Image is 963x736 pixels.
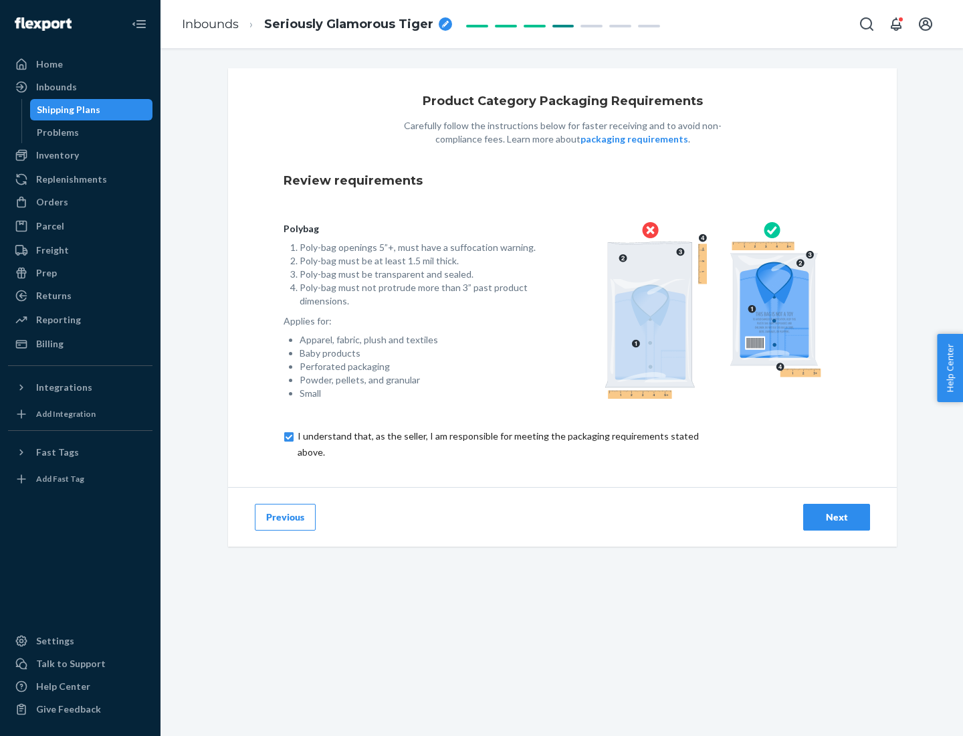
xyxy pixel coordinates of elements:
div: Add Fast Tag [36,473,84,484]
img: polybag.ac92ac876edd07edd96c1eaacd328395.png [605,222,821,399]
li: Baby products [300,347,541,360]
p: Polybag [284,222,541,236]
a: Freight [8,240,152,261]
div: Replenishments [36,173,107,186]
span: Seriously Glamorous Tiger [264,16,433,33]
li: Poly-bag openings 5”+, must have a suffocation warning. [300,241,541,254]
a: Problems [30,122,153,143]
a: Home [8,54,152,75]
img: Flexport logo [15,17,72,31]
div: Talk to Support [36,657,106,670]
a: Talk to Support [8,653,152,674]
div: Prep [36,266,57,280]
a: Billing [8,333,152,355]
div: Problems [37,126,79,139]
div: Returns [36,289,72,302]
div: Freight [36,244,69,257]
div: Reporting [36,313,81,327]
button: Fast Tags [8,442,152,463]
a: Inventory [8,145,152,166]
ol: breadcrumbs [171,5,463,44]
button: Open Search Box [853,11,880,37]
a: Shipping Plans [30,99,153,120]
a: Inbounds [182,17,239,31]
div: Settings [36,634,74,648]
div: Parcel [36,219,64,233]
div: Next [815,511,859,524]
a: Inbounds [8,76,152,98]
button: Help Center [937,334,963,402]
a: Orders [8,191,152,213]
p: Carefully follow the instructions below for faster receiving and to avoid non-compliance fees. Le... [389,119,736,146]
div: Home [36,58,63,71]
li: Powder, pellets, and granular [300,373,541,387]
li: Apparel, fabric, plush and textiles [300,333,541,347]
li: Small [300,387,541,400]
div: Fast Tags [36,446,79,459]
button: packaging requirements [580,132,688,146]
a: Reporting [8,309,152,331]
a: Parcel [8,215,152,237]
div: Inventory [36,149,79,162]
a: Prep [8,262,152,284]
button: Open account menu [912,11,939,37]
a: Replenishments [8,169,152,190]
li: Poly-bag must be at least 1.5 mil thick. [300,254,541,268]
button: Open notifications [883,11,909,37]
button: Next [803,504,870,531]
li: Poly-bag must not protrude more than 3” past product dimensions. [300,281,541,308]
div: Integrations [36,381,92,394]
li: Poly-bag must be transparent and sealed. [300,268,541,281]
div: Orders [36,195,68,209]
a: Returns [8,285,152,306]
button: Give Feedback [8,699,152,720]
a: Add Fast Tag [8,468,152,490]
button: Close Navigation [126,11,152,37]
div: Inbounds [36,80,77,94]
a: Add Integration [8,403,152,425]
div: Shipping Plans [37,103,100,116]
div: Give Feedback [36,703,101,716]
p: Applies for: [284,314,541,328]
div: Help Center [36,680,90,693]
a: Settings [8,630,152,652]
div: Billing [36,337,64,351]
h1: Product Category Packaging Requirements [423,95,703,108]
button: Previous [255,504,316,531]
li: Perforated packaging [300,360,541,373]
button: Integrations [8,377,152,398]
div: Review requirements [284,162,841,201]
a: Help Center [8,676,152,697]
div: Add Integration [36,408,96,420]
